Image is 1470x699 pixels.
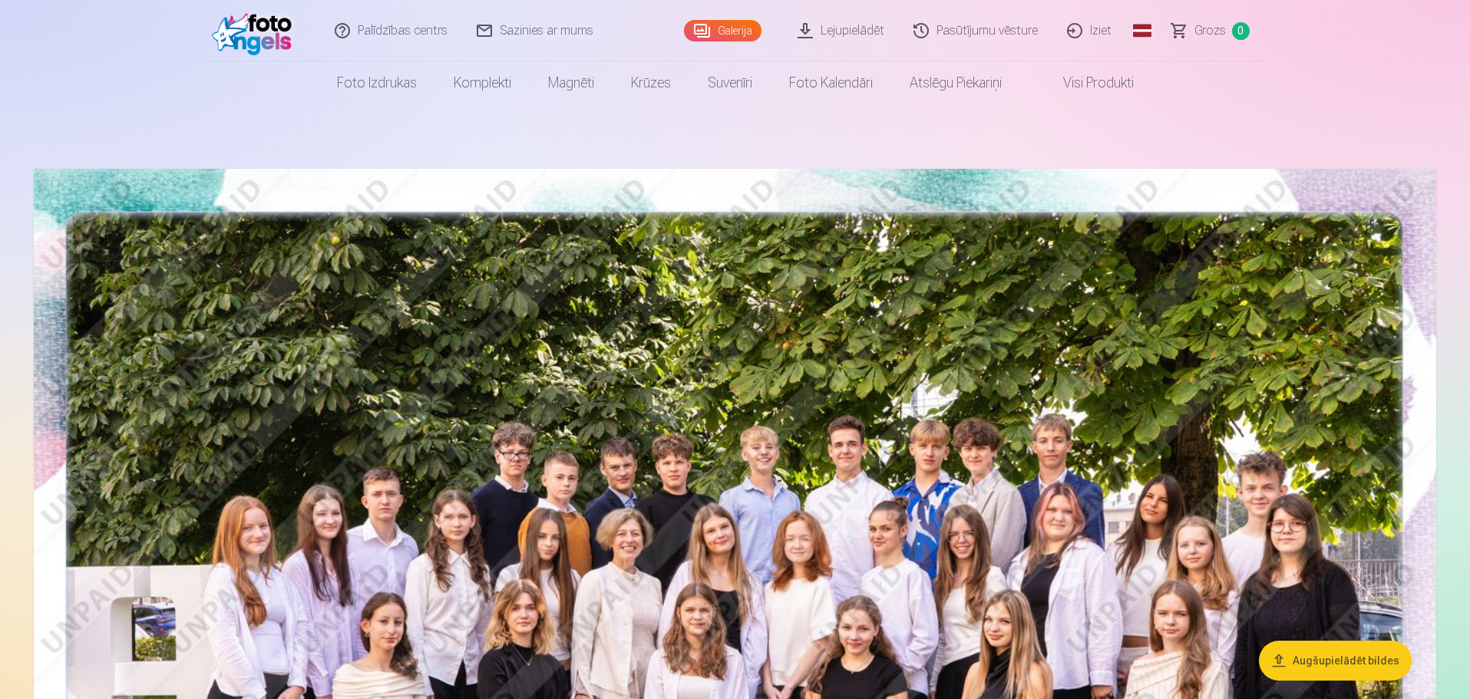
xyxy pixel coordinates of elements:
img: /fa1 [212,6,300,55]
a: Komplekti [435,61,530,104]
a: Foto kalendāri [771,61,891,104]
a: Visi produkti [1020,61,1152,104]
a: Foto izdrukas [319,61,435,104]
button: Augšupielādēt bildes [1259,641,1412,681]
a: Suvenīri [689,61,771,104]
a: Galerija [684,20,761,41]
a: Magnēti [530,61,613,104]
a: Krūzes [613,61,689,104]
a: Atslēgu piekariņi [891,61,1020,104]
span: Grozs [1194,21,1226,40]
span: 0 [1232,22,1250,40]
